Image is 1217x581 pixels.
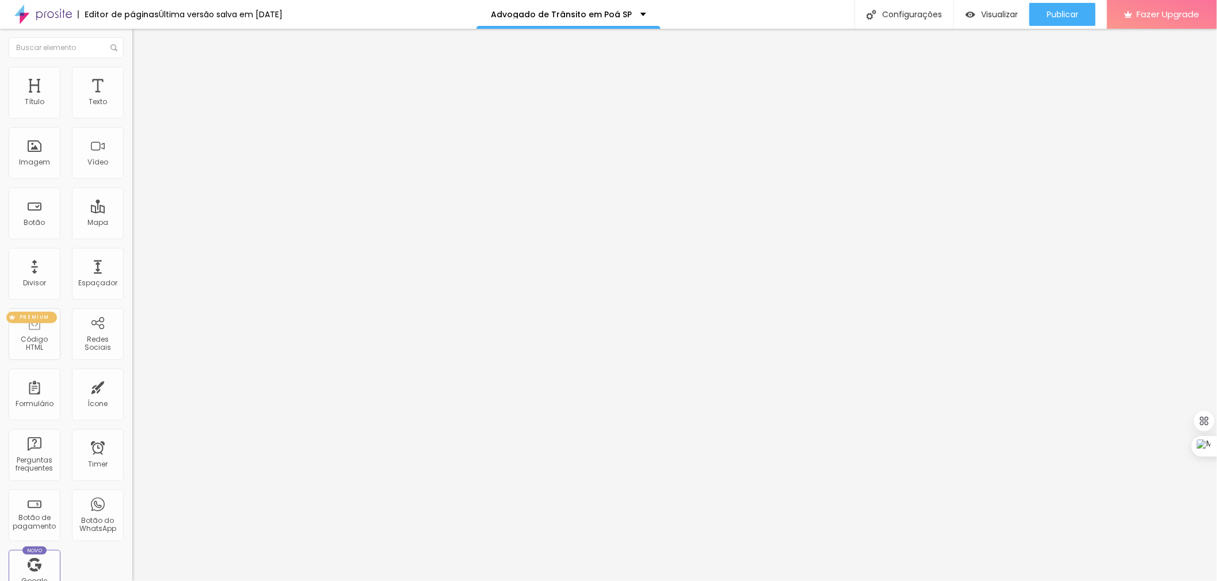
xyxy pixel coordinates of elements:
[867,10,876,20] img: Icone
[78,279,117,287] div: Espaçador
[16,400,54,408] div: Formulário
[1137,9,1200,19] span: Fazer Upgrade
[88,460,108,468] div: Timer
[1047,10,1078,19] span: Publicar
[132,29,1217,581] iframe: Editor
[78,10,159,18] div: Editor de páginas
[9,37,124,58] input: Buscar elemento
[22,546,47,555] div: Novo
[954,3,1029,26] button: Visualizar
[12,456,57,473] div: Perguntas frequentes
[12,335,57,352] div: Código HTML
[88,400,108,408] div: Ícone
[19,158,50,166] div: Imagem
[159,10,283,18] div: Última versão salva em [DATE]
[981,10,1018,19] span: Visualizar
[491,10,632,18] p: Advogado de Trânsito em Poá SP
[23,279,46,287] div: Divisor
[75,517,120,533] div: Botão do WhatsApp
[24,219,45,227] div: Botão
[12,514,57,530] div: Botão de pagamento
[87,158,108,166] div: Vídeo
[1029,3,1096,26] button: Publicar
[966,10,975,20] img: view-1.svg
[15,315,54,320] span: PREMIUM
[89,98,107,106] div: Texto
[75,335,120,352] div: Redes Sociais
[87,219,108,227] div: Mapa
[25,98,44,106] div: Título
[110,44,117,51] img: Icone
